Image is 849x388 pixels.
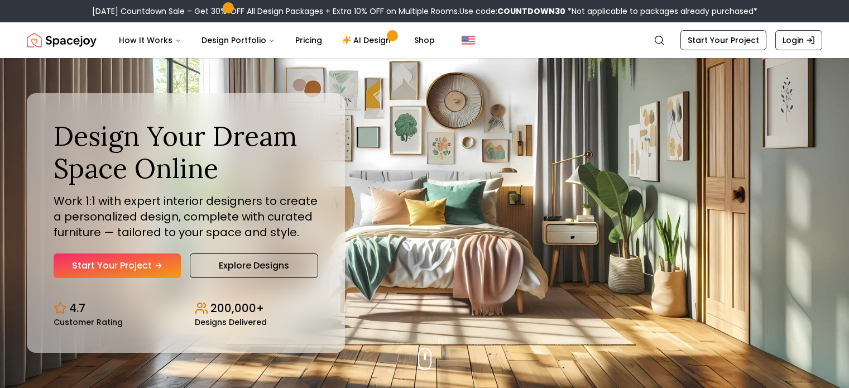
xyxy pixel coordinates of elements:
small: Designs Delivered [195,318,267,326]
p: Work 1:1 with expert interior designers to create a personalized design, complete with curated fu... [54,193,318,240]
span: *Not applicable to packages already purchased* [565,6,757,17]
small: Customer Rating [54,318,123,326]
b: COUNTDOWN30 [497,6,565,17]
a: Explore Designs [190,253,318,278]
div: [DATE] Countdown Sale – Get 30% OFF All Design Packages + Extra 10% OFF on Multiple Rooms. [92,6,757,17]
nav: Global [27,22,822,58]
button: Design Portfolio [193,29,284,51]
nav: Main [110,29,444,51]
a: Login [775,30,822,50]
p: 200,000+ [210,300,264,316]
a: Shop [405,29,444,51]
a: AI Design [333,29,403,51]
img: United States [462,33,475,47]
p: 4.7 [69,300,85,316]
a: Spacejoy [27,29,97,51]
h1: Design Your Dream Space Online [54,120,318,184]
div: Design stats [54,291,318,326]
a: Start Your Project [54,253,181,278]
button: How It Works [110,29,190,51]
a: Pricing [286,29,331,51]
img: Spacejoy Logo [27,29,97,51]
a: Start Your Project [680,30,766,50]
span: Use code: [459,6,565,17]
